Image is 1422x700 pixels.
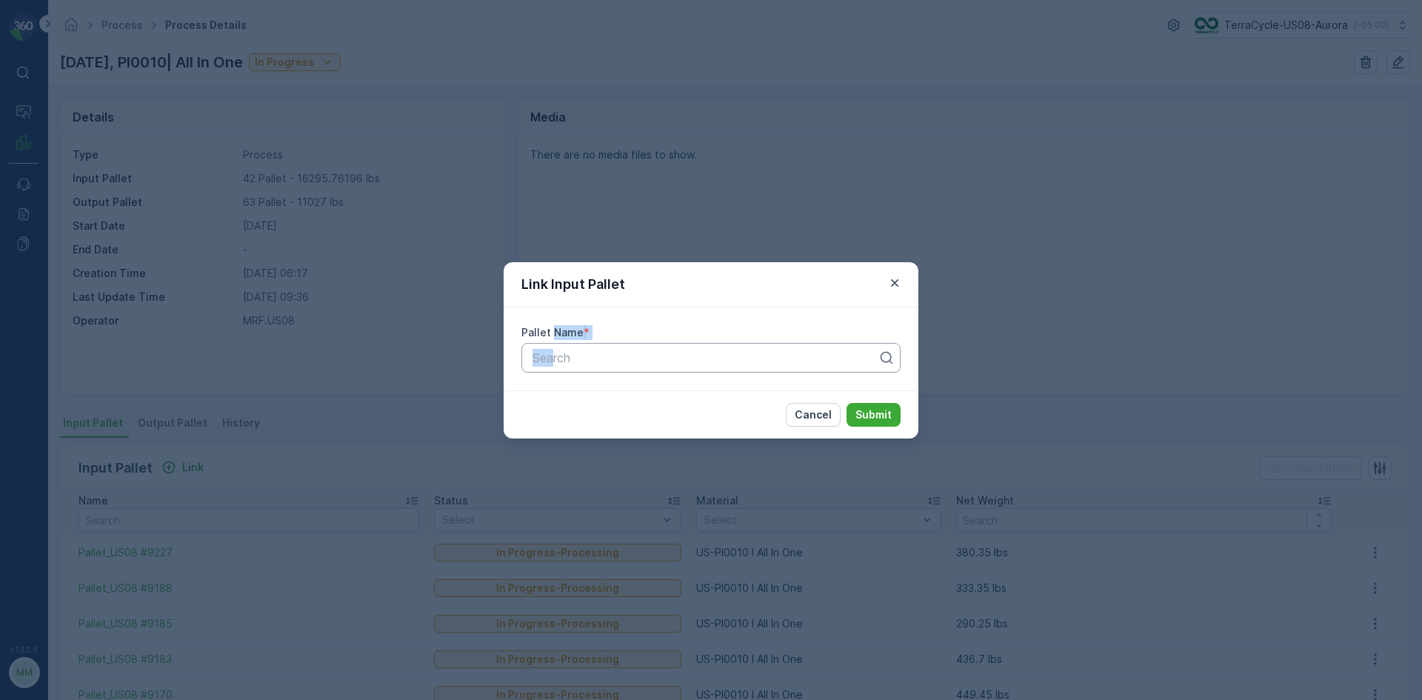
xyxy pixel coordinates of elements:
[795,407,832,422] p: Cancel
[521,326,584,339] label: Pallet Name
[533,349,878,367] p: Search
[855,407,892,422] p: Submit
[521,274,625,295] p: Link Input Pallet
[847,403,901,427] button: Submit
[786,403,841,427] button: Cancel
